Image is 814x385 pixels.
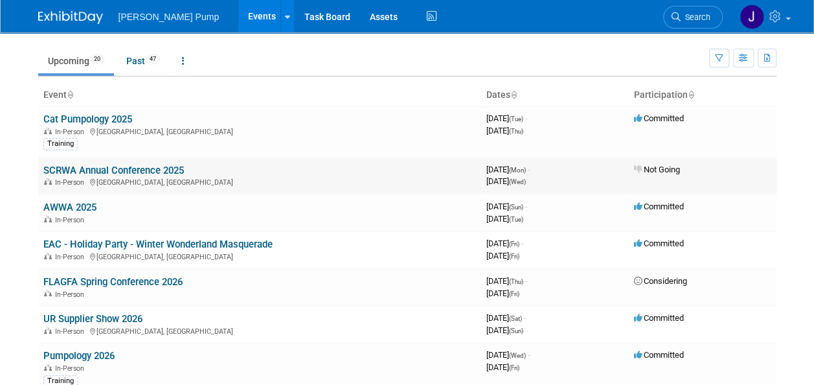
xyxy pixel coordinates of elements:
span: - [525,113,527,123]
img: In-Person Event [44,290,52,297]
th: Event [38,84,481,106]
span: [DATE] [486,350,530,360]
span: (Thu) [509,128,523,135]
a: Past47 [117,49,170,73]
span: [DATE] [486,176,526,186]
span: Committed [634,313,684,323]
div: [GEOGRAPHIC_DATA], [GEOGRAPHIC_DATA] [43,126,476,136]
span: In-Person [55,327,88,336]
span: In-Person [55,364,88,373]
span: (Wed) [509,178,526,185]
a: AWWA 2025 [43,202,96,213]
a: Upcoming20 [38,49,114,73]
span: [DATE] [486,113,527,123]
div: [GEOGRAPHIC_DATA], [GEOGRAPHIC_DATA] [43,176,476,187]
span: 47 [146,54,160,64]
img: ExhibitDay [38,11,103,24]
span: [DATE] [486,288,519,298]
span: [DATE] [486,126,523,135]
span: (Tue) [509,216,523,223]
span: (Tue) [509,115,523,122]
span: In-Person [55,128,88,136]
span: Search [681,12,710,22]
span: [DATE] [486,239,523,248]
span: [DATE] [486,165,530,174]
span: (Fri) [509,253,519,260]
th: Dates [481,84,629,106]
a: Sort by Participation Type [688,89,694,100]
span: [DATE] [486,202,527,211]
a: FLAGFA Spring Conference 2026 [43,276,183,288]
div: [GEOGRAPHIC_DATA], [GEOGRAPHIC_DATA] [43,325,476,336]
span: Committed [634,202,684,211]
img: In-Person Event [44,128,52,134]
a: Sort by Start Date [510,89,517,100]
div: Training [43,138,78,150]
span: [DATE] [486,313,526,323]
span: In-Person [55,216,88,224]
img: In-Person Event [44,327,52,334]
a: Pumpology 2026 [43,350,115,362]
span: In-Person [55,178,88,187]
a: SCRWA Annual Conference 2025 [43,165,184,176]
span: (Sun) [509,204,523,211]
span: [DATE] [486,214,523,224]
span: Committed [634,239,684,248]
a: UR Supplier Show 2026 [43,313,142,325]
span: - [525,276,527,286]
span: (Fri) [509,240,519,248]
img: In-Person Event [44,364,52,371]
th: Participation [629,84,776,106]
a: Cat Pumpology 2025 [43,113,132,125]
a: Search [663,6,723,29]
a: Sort by Event Name [67,89,73,100]
span: In-Person [55,253,88,261]
span: Committed [634,350,684,360]
span: (Sun) [509,327,523,334]
span: (Fri) [509,290,519,297]
img: Jake Sowders [740,5,764,29]
span: (Thu) [509,278,523,285]
span: [PERSON_NAME] Pump [119,12,220,22]
span: (Wed) [509,352,526,359]
span: [DATE] [486,276,527,286]
span: - [528,350,530,360]
span: [DATE] [486,251,519,261]
span: Considering [634,276,687,286]
span: - [525,202,527,211]
span: (Mon) [509,167,526,174]
img: In-Person Event [44,253,52,259]
span: Not Going [634,165,680,174]
span: In-Person [55,290,88,299]
span: [DATE] [486,325,523,335]
a: EAC - Holiday Party - Winter Wonderland Masquerade [43,239,273,250]
span: - [524,313,526,323]
div: [GEOGRAPHIC_DATA], [GEOGRAPHIC_DATA] [43,251,476,261]
span: [DATE] [486,362,519,372]
span: (Sat) [509,315,522,322]
span: - [521,239,523,248]
span: (Fri) [509,364,519,371]
img: In-Person Event [44,178,52,185]
span: Committed [634,113,684,123]
span: 20 [90,54,104,64]
span: - [528,165,530,174]
img: In-Person Event [44,216,52,222]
